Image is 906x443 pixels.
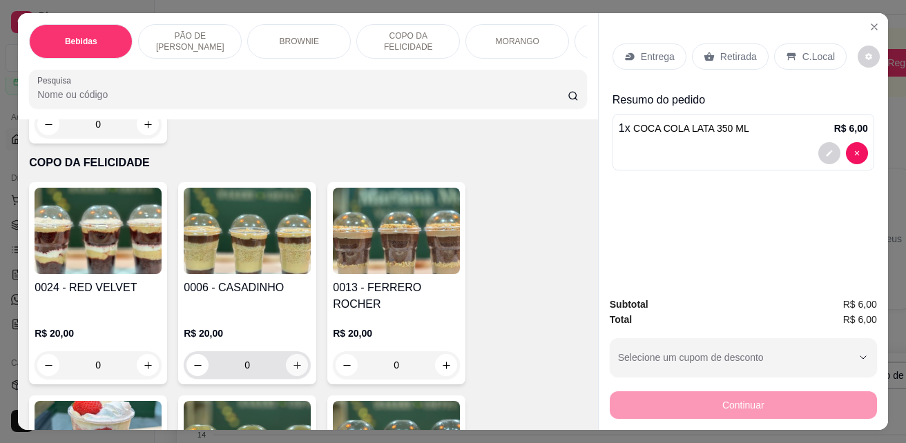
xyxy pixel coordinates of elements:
button: decrease-product-quantity [336,354,358,376]
h4: 0006 - CASADINHO [184,279,311,296]
p: PÃO DE [PERSON_NAME] [150,30,230,52]
button: increase-product-quantity [137,354,159,376]
h4: 0024 - RED VELVET [35,279,162,296]
button: decrease-product-quantity [846,142,868,164]
p: COPO DA FELICIDADE [29,155,587,171]
button: decrease-product-quantity [37,113,59,135]
img: product-image [35,188,162,274]
p: Retirada [720,50,757,63]
p: COPO DA FELICIDADE [368,30,448,52]
label: Pesquisa [37,75,76,86]
input: Pesquisa [37,88,568,101]
img: product-image [333,188,460,274]
h4: 0013 - FERRERO ROCHER [333,279,460,313]
p: 1 x [619,120,749,137]
p: C.Local [802,50,835,63]
button: decrease-product-quantity [37,354,59,376]
img: product-image [184,188,311,274]
span: R$ 6,00 [843,297,877,312]
button: increase-product-quantity [435,354,457,376]
button: Selecione um cupom de desconto [610,338,877,377]
p: MORANGO [496,36,539,47]
button: Close [863,16,885,38]
p: Bebidas [65,36,97,47]
strong: Total [610,314,632,325]
p: R$ 20,00 [184,326,311,340]
button: decrease-product-quantity [818,142,840,164]
span: COCA COLA LATA 350 ML [633,123,749,134]
strong: Subtotal [610,299,648,310]
button: increase-product-quantity [137,113,159,135]
span: R$ 6,00 [843,312,877,327]
p: R$ 20,00 [333,326,460,340]
p: Entrega [641,50,675,63]
button: increase-product-quantity [286,354,308,376]
p: Resumo do pedido [613,92,874,108]
p: BROWNIE [280,36,319,47]
button: decrease-product-quantity [858,46,880,68]
p: R$ 6,00 [834,121,868,135]
p: R$ 20,00 [35,326,162,340]
button: decrease-product-quantity [186,354,209,376]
